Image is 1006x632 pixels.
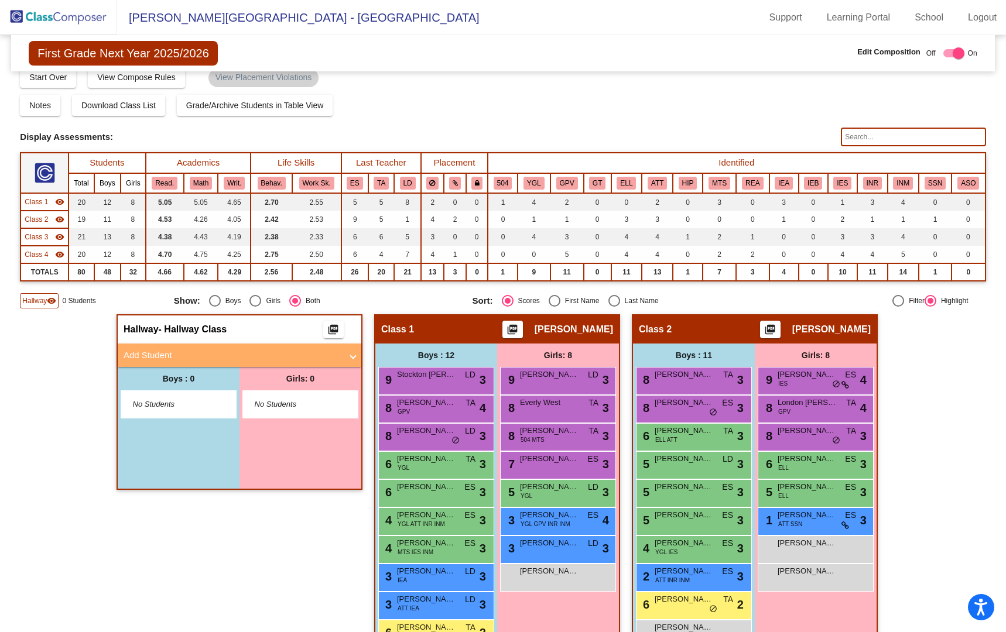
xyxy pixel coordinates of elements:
[736,246,769,263] td: 2
[341,246,368,263] td: 6
[617,177,636,190] button: ELL
[828,211,857,228] td: 2
[81,101,156,110] span: Download Class List
[174,296,200,306] span: Show:
[224,177,245,190] button: Writ.
[550,193,584,211] td: 2
[584,211,611,228] td: 0
[611,228,642,246] td: 4
[444,228,466,246] td: 0
[55,250,64,259] mat-icon: visibility
[520,369,579,380] span: [PERSON_NAME]
[857,228,888,246] td: 3
[520,397,579,408] span: Everly West
[648,177,667,190] button: ATT
[832,380,840,389] span: do_not_disturb_alt
[184,193,218,211] td: 5.05
[888,263,919,281] td: 14
[799,228,828,246] td: 0
[146,263,184,281] td: 4.66
[118,367,239,390] div: Boys : 0
[514,296,540,306] div: Scores
[857,173,888,193] th: Intervention-Currently In Reading Intervention
[523,177,545,190] button: YGL
[611,193,642,211] td: 0
[174,295,464,307] mat-radio-group: Select an option
[121,228,146,246] td: 8
[251,246,292,263] td: 2.75
[394,263,420,281] td: 21
[94,246,121,263] td: 12
[736,173,769,193] th: Read Plan
[584,193,611,211] td: 0
[466,263,488,281] td: 0
[888,173,919,193] th: Intervention-Currently In Math Intervention
[828,228,857,246] td: 3
[775,177,793,190] button: IEA
[488,263,518,281] td: 1
[709,177,730,190] button: MTS
[444,193,466,211] td: 0
[341,211,368,228] td: 9
[968,48,977,59] span: On
[722,397,733,409] span: ES
[611,211,642,228] td: 3
[703,228,736,246] td: 2
[655,369,713,380] span: [PERSON_NAME] [PERSON_NAME]
[20,193,69,211] td: Madison Long - No Class Name
[394,228,420,246] td: 5
[603,371,609,389] span: 3
[919,173,952,193] th: Significant support needs
[642,228,673,246] td: 4
[763,324,777,340] mat-icon: picture_as_pdf
[466,228,488,246] td: 0
[341,263,368,281] td: 26
[394,193,420,211] td: 8
[589,177,605,190] button: GT
[146,228,184,246] td: 4.38
[550,246,584,263] td: 5
[857,263,888,281] td: 11
[480,371,486,389] span: 3
[959,8,1006,27] a: Logout
[394,173,420,193] th: Lanie Dabbs
[218,211,251,228] td: 4.05
[703,173,736,193] th: Student was brought to the MTSS process
[673,228,703,246] td: 1
[952,173,985,193] th: ASO
[642,263,673,281] td: 13
[799,173,828,193] th: IEP-Behavioral
[400,177,416,190] button: LD
[919,263,952,281] td: 1
[952,263,985,281] td: 0
[633,344,755,367] div: Boys : 11
[904,296,925,306] div: Filter
[368,263,394,281] td: 20
[888,246,919,263] td: 5
[502,321,523,338] button: Print Students Details
[488,211,518,228] td: 0
[375,344,497,367] div: Boys : 12
[760,8,812,27] a: Support
[47,296,56,305] mat-icon: visibility
[20,211,69,228] td: Bailey Anderson - No Class Name
[444,211,466,228] td: 2
[94,173,121,193] th: Boys
[769,173,799,193] th: IEP-Academic
[466,211,488,228] td: 0
[952,211,985,228] td: 0
[497,344,619,367] div: Girls: 8
[421,211,444,228] td: 4
[121,193,146,211] td: 8
[518,211,550,228] td: 1
[121,246,146,263] td: 8
[642,173,673,193] th: Attendance Issues
[381,324,414,335] span: Class 1
[184,228,218,246] td: 4.43
[888,211,919,228] td: 1
[473,296,493,306] span: Sort:
[673,246,703,263] td: 0
[69,211,94,228] td: 19
[94,193,121,211] td: 12
[640,373,649,386] span: 8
